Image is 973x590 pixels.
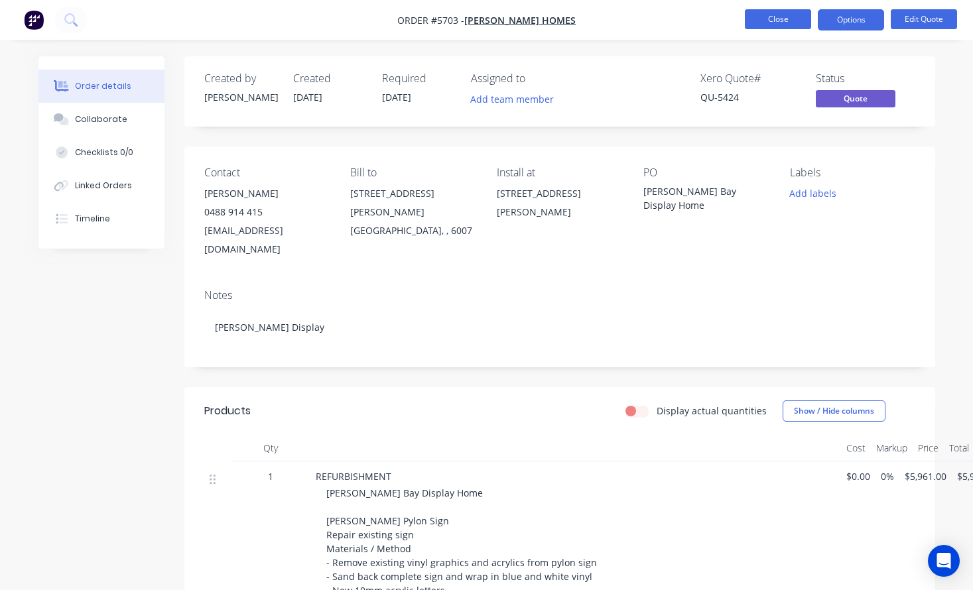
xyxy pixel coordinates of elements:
[75,147,133,158] div: Checklists 0/0
[657,404,767,418] label: Display actual quantities
[471,90,561,108] button: Add team member
[816,90,895,107] span: Quote
[816,90,895,110] button: Quote
[204,184,330,259] div: [PERSON_NAME]0488 914 415[EMAIL_ADDRESS][DOMAIN_NAME]
[38,202,164,235] button: Timeline
[75,213,110,225] div: Timeline
[316,470,391,483] span: REFURBISHMENT
[350,184,476,221] div: [STREET_ADDRESS][PERSON_NAME]
[841,435,871,461] div: Cost
[790,166,915,179] div: Labels
[204,403,251,419] div: Products
[464,14,576,27] a: [PERSON_NAME] Homes
[700,72,800,85] div: Xero Quote #
[905,469,946,483] span: $5,961.00
[818,9,884,30] button: Options
[643,166,769,179] div: PO
[928,545,960,577] div: Open Intercom Messenger
[745,9,811,29] button: Close
[471,72,604,85] div: Assigned to
[38,70,164,103] button: Order details
[816,72,915,85] div: Status
[75,80,131,92] div: Order details
[350,184,476,240] div: [STREET_ADDRESS][PERSON_NAME][GEOGRAPHIC_DATA], , 6007
[497,184,622,221] div: [STREET_ADDRESS][PERSON_NAME]
[350,166,476,179] div: Bill to
[700,90,800,104] div: QU-5424
[204,90,277,104] div: [PERSON_NAME]
[497,166,622,179] div: Install at
[24,10,44,30] img: Factory
[204,203,330,221] div: 0488 914 415
[75,113,127,125] div: Collaborate
[204,166,330,179] div: Contact
[382,91,411,103] span: [DATE]
[204,72,277,85] div: Created by
[350,221,476,240] div: [GEOGRAPHIC_DATA], , 6007
[783,400,885,422] button: Show / Hide columns
[204,289,915,302] div: Notes
[204,307,915,347] div: [PERSON_NAME] Display
[231,435,310,461] div: Qty
[204,184,330,203] div: [PERSON_NAME]
[268,469,273,483] span: 1
[463,90,560,108] button: Add team member
[75,180,132,192] div: Linked Orders
[204,221,330,259] div: [EMAIL_ADDRESS][DOMAIN_NAME]
[881,469,894,483] span: 0%
[497,184,622,227] div: [STREET_ADDRESS][PERSON_NAME]
[397,14,464,27] span: Order #5703 -
[293,91,322,103] span: [DATE]
[891,9,957,29] button: Edit Quote
[783,184,844,202] button: Add labels
[382,72,455,85] div: Required
[871,435,913,461] div: Markup
[643,184,769,212] div: [PERSON_NAME] Bay Display Home
[846,469,870,483] span: $0.00
[293,72,366,85] div: Created
[913,435,944,461] div: Price
[38,103,164,136] button: Collaborate
[38,136,164,169] button: Checklists 0/0
[38,169,164,202] button: Linked Orders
